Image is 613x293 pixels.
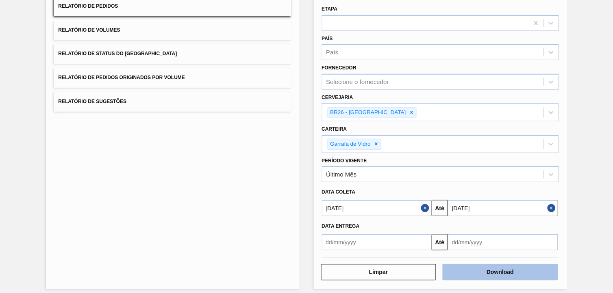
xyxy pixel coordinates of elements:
[432,200,448,216] button: Até
[58,99,126,104] span: Relatório de Sugestões
[328,108,407,118] div: BR26 - [GEOGRAPHIC_DATA]
[421,200,432,216] button: Close
[443,264,558,280] button: Download
[321,264,437,280] button: Limpar
[58,51,177,56] span: Relatório de Status do [GEOGRAPHIC_DATA]
[448,200,558,216] input: dd/mm/yyyy
[322,95,353,100] label: Cervejaria
[54,68,291,88] button: Relatório de Pedidos Originados por Volume
[54,20,291,40] button: Relatório de Volumes
[58,3,118,9] span: Relatório de Pedidos
[322,6,338,12] label: Etapa
[448,234,558,250] input: dd/mm/yyyy
[326,79,389,86] div: Selecione o fornecedor
[322,65,356,71] label: Fornecedor
[322,234,432,250] input: dd/mm/yyyy
[326,171,357,178] div: Último Mês
[58,75,185,80] span: Relatório de Pedidos Originados por Volume
[54,44,291,64] button: Relatório de Status do [GEOGRAPHIC_DATA]
[322,158,367,164] label: Período Vigente
[54,92,291,112] button: Relatório de Sugestões
[328,139,372,149] div: Garrafa de Vidro
[432,234,448,250] button: Até
[322,126,347,132] label: Carteira
[322,223,360,229] span: Data entrega
[326,49,339,56] div: País
[58,27,120,33] span: Relatório de Volumes
[322,36,333,41] label: País
[322,200,432,216] input: dd/mm/yyyy
[548,200,558,216] button: Close
[322,189,356,195] span: Data coleta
